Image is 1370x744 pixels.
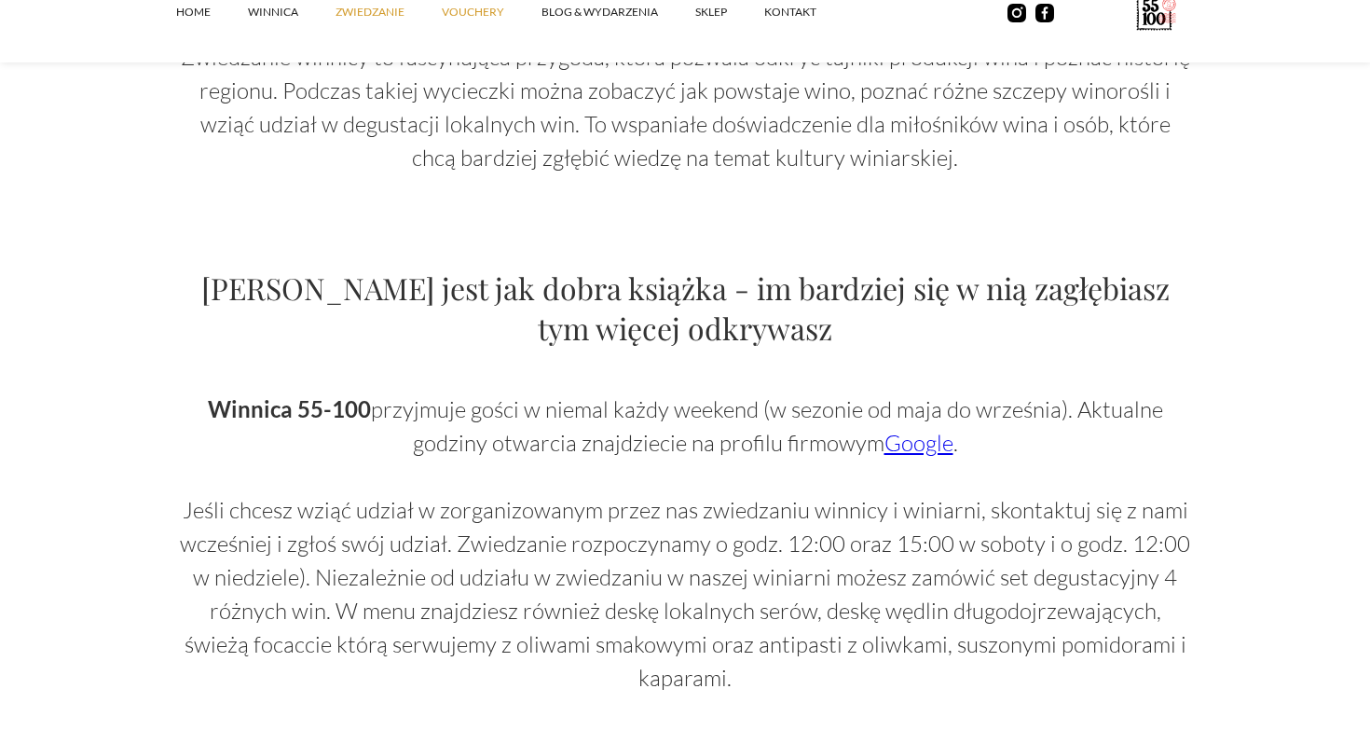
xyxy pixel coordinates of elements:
[208,395,371,422] strong: Winnica 55-100
[176,40,1194,174] p: Zwiedzanie winnicy to fascynująca przygoda, która pozwala odkryć tajniki produkcji wina i poznać ...
[176,268,1194,348] h2: [PERSON_NAME] jest jak dobra książka - im bardziej się w nią zagłębiasz tym więcej odkrywasz
[176,393,1194,695] p: przyjmuje gości w niemal każdy weekend (w sezonie od maja do września). Aktualne godziny otwarcia...
[884,429,953,457] a: Google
